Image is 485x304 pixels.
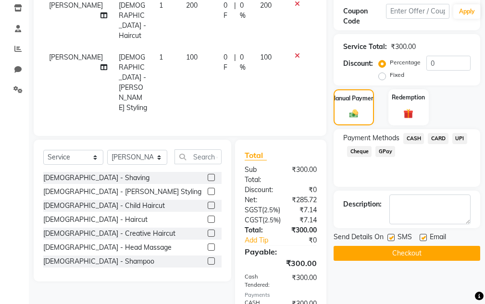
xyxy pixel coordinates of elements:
[234,52,236,73] span: |
[240,0,249,21] span: 0 %
[49,53,103,61] span: [PERSON_NAME]
[430,232,446,244] span: Email
[237,225,281,235] div: Total:
[386,4,449,19] input: Enter Offer / Coupon Code
[453,4,481,19] button: Apply
[392,93,425,102] label: Redemption
[186,53,198,61] span: 100
[245,291,317,299] div: Payments
[43,201,165,211] div: [DEMOGRAPHIC_DATA] - Child Haircut
[237,257,324,269] div: ₹300.00
[260,53,272,61] span: 100
[174,149,222,164] input: Search or Scan
[281,185,324,195] div: ₹0
[237,246,324,257] div: Payable:
[237,165,281,185] div: Sub Total:
[119,53,147,112] span: [DEMOGRAPHIC_DATA] - [PERSON_NAME] Styling
[245,216,262,224] span: CGST
[237,185,281,195] div: Discount:
[281,165,324,185] div: ₹300.00
[334,246,480,261] button: Checkout
[234,0,236,21] span: |
[43,173,149,183] div: [DEMOGRAPHIC_DATA] - Shaving
[452,133,467,144] span: UPI
[398,232,412,244] span: SMS
[237,195,281,205] div: Net:
[343,6,386,26] div: Coupon Code
[288,235,324,245] div: ₹0
[49,1,103,10] span: [PERSON_NAME]
[237,235,288,245] a: Add Tip
[281,195,324,205] div: ₹285.72
[343,133,399,143] span: Payment Methods
[237,273,281,289] div: Cash Tendered:
[43,229,175,239] div: [DEMOGRAPHIC_DATA] - Creative Haircut
[287,205,324,215] div: ₹7.14
[375,146,395,157] span: GPay
[43,256,154,267] div: [DEMOGRAPHIC_DATA] - Shampoo
[343,199,382,209] div: Description:
[245,150,267,160] span: Total
[159,53,163,61] span: 1
[334,232,384,244] span: Send Details On
[343,42,387,52] div: Service Total:
[400,108,416,120] img: _gift.svg
[245,206,262,214] span: SGST
[390,71,404,79] label: Fixed
[224,52,231,73] span: 0 F
[186,1,198,10] span: 200
[281,273,324,289] div: ₹300.00
[119,1,146,40] span: [DEMOGRAPHIC_DATA] - Haircut
[159,1,163,10] span: 1
[428,133,448,144] span: CARD
[43,215,148,225] div: [DEMOGRAPHIC_DATA] - Haircut
[224,0,231,21] span: 0 F
[403,133,424,144] span: CASH
[240,52,249,73] span: 0 %
[237,215,288,225] div: ( )
[237,205,287,215] div: ( )
[331,94,377,103] label: Manual Payment
[347,146,372,157] span: Cheque
[264,216,279,224] span: 2.5%
[391,42,416,52] div: ₹300.00
[43,243,172,253] div: [DEMOGRAPHIC_DATA] - Head Massage
[264,206,278,214] span: 2.5%
[281,225,324,235] div: ₹300.00
[343,59,373,69] div: Discount:
[347,109,361,119] img: _cash.svg
[390,58,421,67] label: Percentage
[43,187,201,197] div: [DEMOGRAPHIC_DATA] - [PERSON_NAME] Styling
[260,1,272,10] span: 200
[288,215,324,225] div: ₹7.14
